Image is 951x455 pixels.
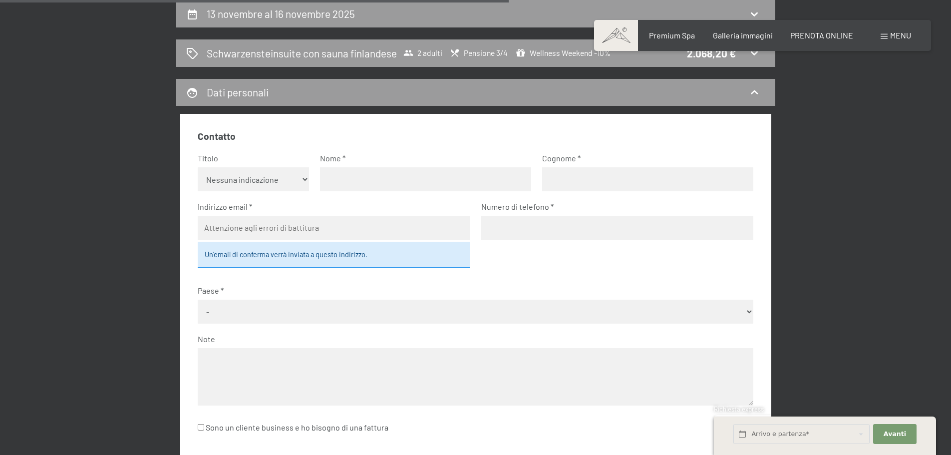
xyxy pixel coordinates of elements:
div: 2.068,20 € [687,46,736,60]
legend: Contatto [198,130,236,143]
label: Paese [198,285,745,296]
a: Premium Spa [649,30,695,40]
h2: 13 novembre al 16 novembre 2025 [207,7,355,20]
span: Menu [890,30,911,40]
label: Indirizzo email [198,201,462,212]
span: 2 adulti [403,48,442,58]
a: PRENOTA ONLINE [790,30,853,40]
a: Galleria immagini [713,30,773,40]
input: Sono un cliente business e ho bisogno di una fattura [198,424,204,431]
label: Note [198,334,745,345]
label: Titolo [198,153,301,164]
span: Avanti [884,430,906,439]
button: Avanti [873,424,916,445]
h2: Schwarzensteinsuite con sauna finlandese [207,46,397,60]
span: Wellness Weekend -10% [516,48,611,58]
label: Numero di telefono [481,201,745,212]
span: Richiesta express [714,405,764,413]
span: Pensione 3/4 [450,48,508,58]
h2: Dati personali [207,86,269,98]
label: Nome [320,153,523,164]
input: Attenzione agli errori di battitura [198,216,470,240]
label: Cognome [542,153,745,164]
div: Un’email di conferma verrà inviata a questo indirizzo. [198,242,470,268]
label: Sono un cliente business e ho bisogno di una fattura [198,418,388,437]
